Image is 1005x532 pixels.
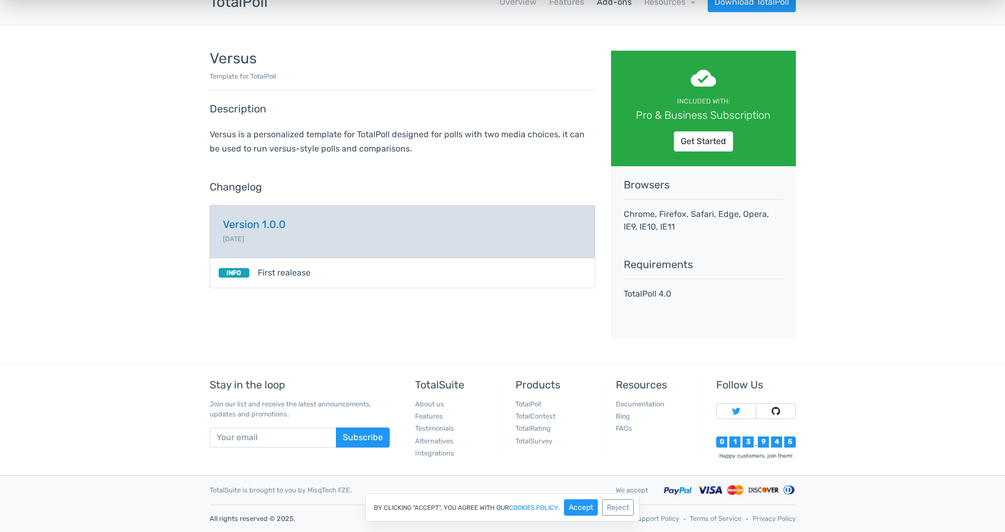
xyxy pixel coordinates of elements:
a: Alternatives [415,437,454,445]
h3: Versus [210,51,595,67]
a: Blog [616,412,630,420]
div: 3 [743,436,754,448]
small: [DATE] [223,235,244,243]
p: Versus is a personalized template for TotalPoll designed for polls with two media choices, it can... [210,127,595,156]
div: We accept [608,485,656,495]
h5: Products [515,379,595,391]
h5: Changelog [210,181,595,193]
h5: Follow Us [716,379,795,391]
h5: TotalSuite [415,379,494,391]
div: Pro & Business Subscription [626,107,781,123]
a: TotalSurvey [515,437,552,445]
a: TotalPoll [515,400,541,408]
a: TotalRating [515,424,551,432]
div: 9 [758,436,769,448]
button: Subscribe [336,427,390,448]
span: cloud_done [691,65,716,91]
a: Version 1.0.0 [DATE] [210,205,595,258]
h5: Browsers [624,179,783,191]
a: Documentation [616,400,664,408]
div: 1 [729,436,740,448]
a: About us [415,400,444,408]
small: INFO [219,268,249,278]
button: Accept [564,499,598,516]
a: TotalContest [515,412,556,420]
p: Template for TotalPoll [210,71,595,81]
p: TotalPoll 4.0 [624,288,783,300]
p: Chrome, Firefox, Safari, Edge, Opera, IE9, IE10, IE11 [624,208,783,233]
div: 5 [784,436,795,448]
h5: Description [210,103,595,115]
img: Follow TotalSuite on Twitter [732,407,740,415]
div: , [754,441,758,448]
div: By clicking "Accept", you agree with our . [365,493,640,521]
div: TotalSuite is brought to you by MisqTech FZE. [202,485,608,495]
div: 4 [771,436,782,448]
a: Integrations [415,449,454,457]
a: Testimonials [415,424,454,432]
button: Reject [602,499,634,516]
div: Happy customers, join them! [716,452,795,460]
img: Follow TotalSuite on Github [772,407,780,415]
a: FAQs [616,424,632,432]
div: 0 [716,436,727,448]
p: Join our list and receive the latest announcements, updates and promotions. [210,399,390,419]
input: Your email [210,427,336,448]
h5: Resources [616,379,695,391]
h5: Version 1.0.0 [223,218,582,230]
h5: Stay in the loop [210,379,390,391]
span: First realease [258,267,311,279]
small: Included with: [677,97,730,105]
a: Get Started [674,131,733,151]
a: Features [415,412,443,420]
h5: Requirements [624,259,783,270]
a: cookies policy [509,505,558,511]
img: Accepted payment methods [664,484,796,496]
